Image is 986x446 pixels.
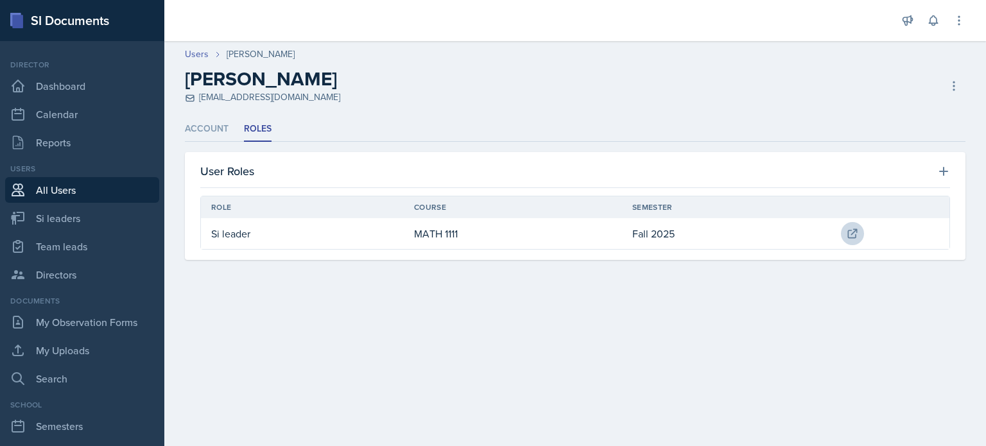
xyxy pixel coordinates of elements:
a: My Observation Forms [5,309,159,335]
th: Semester [622,196,836,218]
li: Roles [244,117,272,142]
a: Calendar [5,101,159,127]
h2: [PERSON_NAME] [185,67,337,90]
a: Directors [5,262,159,287]
td: Fall 2025 [622,218,836,249]
div: Director [5,59,159,71]
h3: User Roles [200,162,254,180]
a: Users [185,47,209,61]
a: Search [5,366,159,391]
a: All Users [5,177,159,203]
td: Si leader [201,218,404,249]
div: Users [5,163,159,175]
a: Semesters [5,413,159,439]
div: [EMAIL_ADDRESS][DOMAIN_NAME] [185,90,340,104]
a: Dashboard [5,73,159,99]
a: Reports [5,130,159,155]
th: Course [404,196,622,218]
div: School [5,399,159,411]
th: Role [201,196,404,218]
a: Team leads [5,234,159,259]
td: MATH 1111 [404,218,622,249]
div: Documents [5,295,159,307]
a: Si leaders [5,205,159,231]
div: [PERSON_NAME] [227,47,295,61]
a: My Uploads [5,338,159,363]
li: Account [185,117,229,142]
